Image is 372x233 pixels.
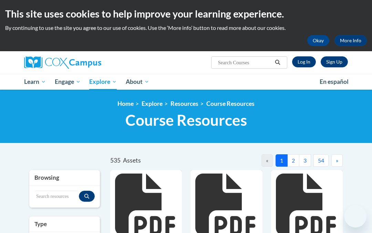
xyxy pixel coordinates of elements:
input: Search Courses [217,58,272,67]
a: More Info [334,35,367,46]
span: 535 [110,157,121,164]
a: Learn [20,74,50,90]
button: Search resources [79,191,95,202]
a: Explore [85,74,121,90]
span: Course Resources [125,111,247,129]
button: 54 [313,154,329,167]
h3: Browsing [34,174,95,182]
button: Okay [307,35,329,46]
input: Search resources [34,191,79,202]
a: Register [321,56,348,67]
span: About [126,78,149,86]
h3: Type [34,220,95,228]
a: Course Resources [206,100,255,107]
a: Resources [170,100,198,107]
h2: This site uses cookies to help improve your learning experience. [5,7,367,21]
a: Engage [50,74,85,90]
span: Explore [89,78,117,86]
a: Explore [142,100,163,107]
span: Assets [123,157,141,164]
span: » [336,157,338,164]
button: 3 [299,154,311,167]
span: En español [320,78,349,85]
button: Search [272,58,283,67]
a: Cox Campus [24,56,125,69]
button: 2 [287,154,299,167]
nav: Pagination Navigation [227,154,343,167]
a: About [121,74,154,90]
p: By continuing to use the site you agree to our use of cookies. Use the ‘More info’ button to read... [5,24,367,32]
span: Engage [55,78,81,86]
a: Log In [292,56,316,67]
a: En español [315,75,353,89]
iframe: Button to launch messaging window [344,206,366,228]
button: 1 [276,154,288,167]
a: Home [117,100,134,107]
button: Next [331,154,343,167]
span: Learn [24,78,46,86]
div: Main menu [19,74,353,90]
img: Cox Campus [24,56,101,69]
